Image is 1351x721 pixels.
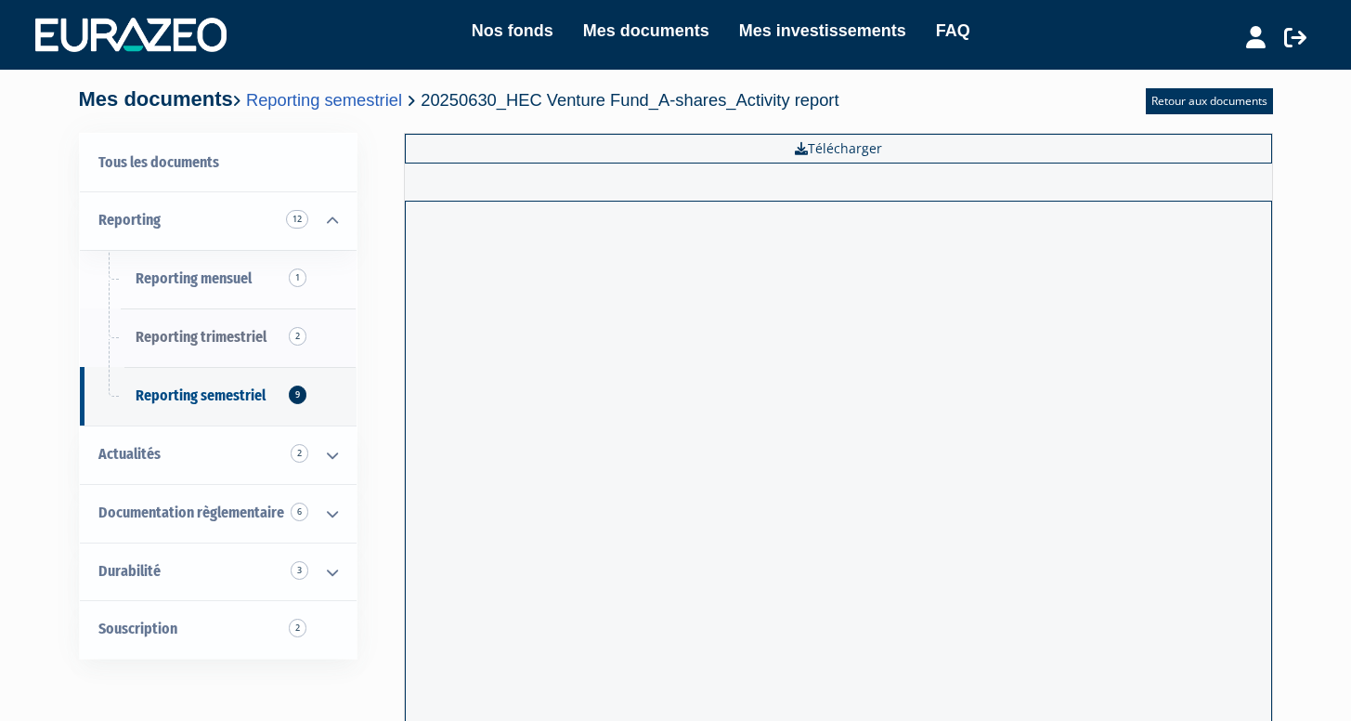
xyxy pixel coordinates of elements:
[80,426,357,484] a: Actualités 2
[136,387,266,404] span: Reporting semestriel
[289,386,306,404] span: 9
[289,327,306,346] span: 2
[80,367,357,426] a: Reporting semestriel9
[405,134,1272,164] a: Télécharger
[98,504,284,521] span: Documentation règlementaire
[291,503,308,521] span: 6
[291,444,308,463] span: 2
[80,191,357,250] a: Reporting 12
[98,211,161,229] span: Reporting
[286,210,308,229] span: 12
[80,250,357,308] a: Reporting mensuel1
[80,543,357,601] a: Durabilité 3
[98,562,161,580] span: Durabilité
[246,90,402,110] a: Reporting semestriel
[739,18,906,44] a: Mes investissements
[936,18,970,44] a: FAQ
[421,90,838,110] span: 20250630_HEC Venture Fund_A-shares_Activity report
[136,269,252,287] span: Reporting mensuel
[79,88,839,111] h4: Mes documents
[80,134,357,192] a: Tous les documents
[35,18,227,51] img: 1732889491-logotype_eurazeo_blanc_rvb.png
[583,18,709,44] a: Mes documents
[472,18,553,44] a: Nos fonds
[291,561,308,580] span: 3
[289,269,306,287] span: 1
[98,620,177,637] span: Souscription
[1146,88,1273,114] a: Retour aux documents
[80,600,357,659] a: Souscription2
[136,328,266,346] span: Reporting trimestriel
[289,619,306,637] span: 2
[98,445,161,463] span: Actualités
[80,308,357,367] a: Reporting trimestriel2
[80,484,357,543] a: Documentation règlementaire 6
